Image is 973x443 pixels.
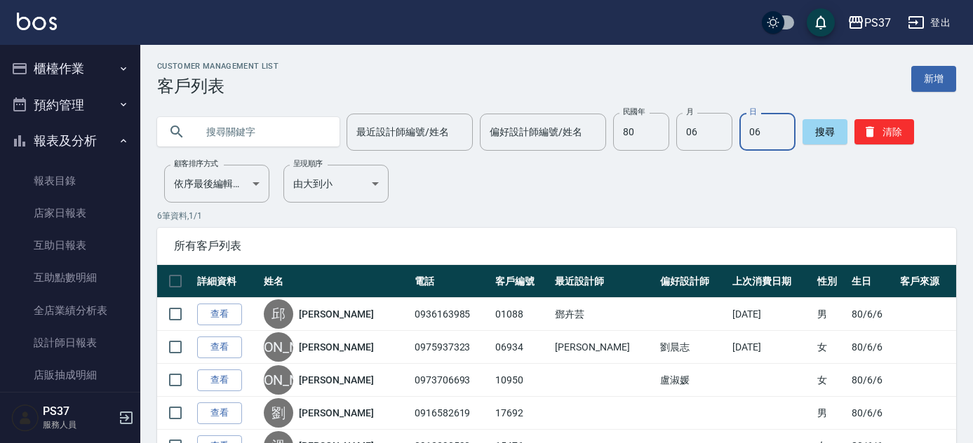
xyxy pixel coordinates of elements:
td: 女 [814,331,848,364]
td: [DATE] [729,298,814,331]
th: 詳細資料 [194,265,260,298]
td: 0916582619 [411,397,492,430]
td: 0975937323 [411,331,492,364]
p: 服務人員 [43,418,114,431]
a: 查看 [197,369,242,391]
button: 搜尋 [803,119,847,144]
h2: Customer Management List [157,62,279,71]
td: 01088 [492,298,551,331]
td: 10950 [492,364,551,397]
td: 80/6/6 [848,364,897,397]
a: 店家日報表 [6,197,135,229]
a: [PERSON_NAME] [299,340,373,354]
th: 電話 [411,265,492,298]
span: 所有客戶列表 [174,239,939,253]
a: 新增 [911,66,956,92]
div: 劉 [264,398,293,428]
label: 民國年 [623,107,645,117]
div: 由大到小 [283,165,389,203]
a: [PERSON_NAME] [299,406,373,420]
label: 顧客排序方式 [174,158,218,169]
div: 依序最後編輯時間 [164,165,269,203]
a: 店販抽成明細 [6,359,135,391]
button: PS37 [842,8,897,37]
td: 劉晨志 [657,331,729,364]
td: [PERSON_NAME] [551,331,657,364]
h3: 客戶列表 [157,76,279,96]
a: 互助點數明細 [6,261,135,294]
th: 上次消費日期 [729,265,814,298]
td: 06934 [492,331,551,364]
label: 呈現順序 [293,158,323,169]
td: 80/6/6 [848,331,897,364]
a: 設計師日報表 [6,327,135,359]
a: 查看 [197,336,242,358]
td: 男 [814,397,848,430]
td: 女 [814,364,848,397]
a: [PERSON_NAME] [299,307,373,321]
th: 姓名 [260,265,411,298]
h5: PS37 [43,404,114,418]
div: [PERSON_NAME] [264,365,293,395]
a: 查看 [197,304,242,325]
th: 最近設計師 [551,265,657,298]
th: 偏好設計師 [657,265,729,298]
a: 互助日報表 [6,229,135,261]
a: 全店業績分析表 [6,294,135,327]
th: 客戶編號 [492,265,551,298]
img: Logo [17,13,57,30]
td: 0973706693 [411,364,492,397]
a: 報表目錄 [6,165,135,197]
td: 80/6/6 [848,298,897,331]
button: 登出 [902,10,956,36]
td: 男 [814,298,848,331]
a: 查看 [197,402,242,424]
input: 搜尋關鍵字 [196,113,328,151]
div: 邱 [264,299,293,329]
button: 預約管理 [6,87,135,123]
div: [PERSON_NAME] [264,332,293,362]
td: 0936163985 [411,298,492,331]
p: 6 筆資料, 1 / 1 [157,210,956,222]
td: 80/6/6 [848,397,897,430]
label: 月 [686,107,693,117]
th: 客戶來源 [897,265,956,298]
button: 清除 [854,119,914,144]
th: 生日 [848,265,897,298]
a: [PERSON_NAME] [299,373,373,387]
img: Person [11,404,39,432]
td: 17692 [492,397,551,430]
td: [DATE] [729,331,814,364]
button: save [807,8,835,36]
td: 鄧卉芸 [551,298,657,331]
a: 費用分析表 [6,391,135,423]
th: 性別 [814,265,848,298]
div: PS37 [864,14,891,32]
label: 日 [749,107,756,117]
td: 盧淑媛 [657,364,729,397]
button: 報表及分析 [6,123,135,159]
button: 櫃檯作業 [6,50,135,87]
